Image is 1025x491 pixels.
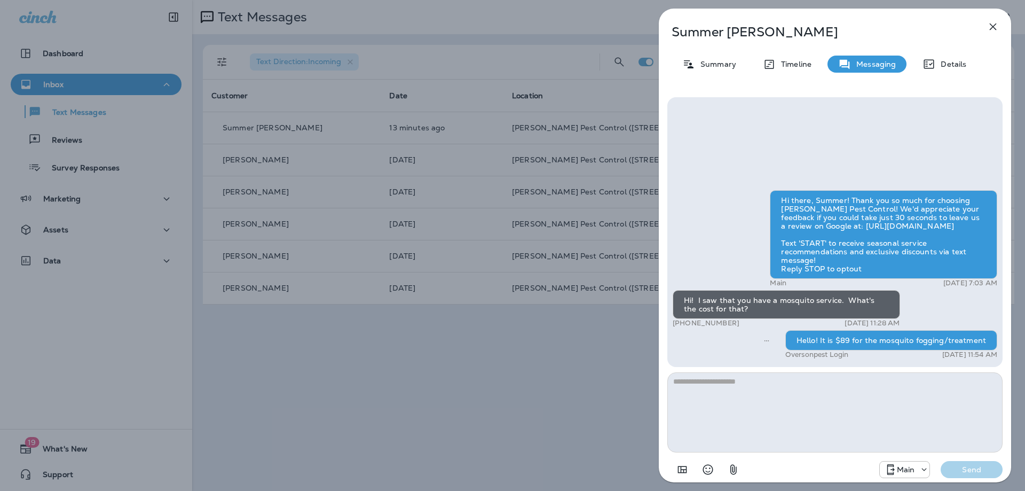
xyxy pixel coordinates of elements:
[673,319,739,328] p: [PHONE_NUMBER]
[673,290,900,319] div: Hi! I saw that you have a mosquito service. What's the cost for that?
[785,350,848,359] p: Oversonpest Login
[770,190,997,279] div: Hi there, Summer! Thank you so much for choosing [PERSON_NAME] Pest Control! We'd appreciate your...
[764,335,769,345] span: Sent
[897,465,915,474] p: Main
[851,60,896,68] p: Messaging
[943,279,997,287] p: [DATE] 7:03 AM
[845,319,900,328] p: [DATE] 11:28 AM
[770,279,786,287] p: Main
[697,459,719,480] button: Select an emoji
[672,25,963,40] p: Summer [PERSON_NAME]
[776,60,811,68] p: Timeline
[880,463,930,476] div: +1 (480) 400-1835
[672,459,693,480] button: Add in a premade template
[935,60,966,68] p: Details
[785,330,997,350] div: Hello! It is $89 for the mosquito fogging/treatment
[942,350,997,359] p: [DATE] 11:54 AM
[695,60,736,68] p: Summary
